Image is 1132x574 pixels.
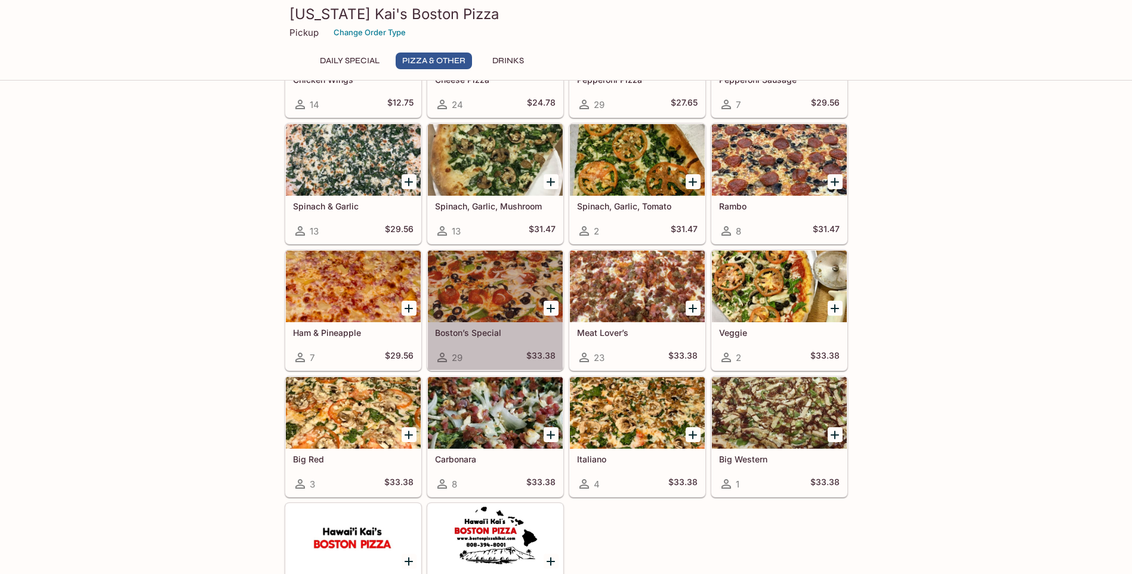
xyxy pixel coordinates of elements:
h5: $33.38 [668,350,698,365]
h5: Rambo [719,201,840,211]
div: Carbonara [428,377,563,449]
span: 29 [594,99,604,110]
h5: $31.47 [671,224,698,238]
button: Add Create Your Own! [544,554,559,569]
span: 4 [594,479,600,490]
h5: $33.38 [384,477,414,491]
h5: $29.56 [385,350,414,365]
a: Spinach, Garlic, Mushroom13$31.47 [427,124,563,244]
div: Meat Lover’s [570,251,705,322]
button: Add Spinach, Garlic, Tomato [686,174,701,189]
a: Veggie2$33.38 [711,250,847,371]
a: Spinach & Garlic13$29.56 [285,124,421,244]
h5: Ham & Pineapple [293,328,414,338]
h5: Veggie [719,328,840,338]
span: 8 [452,479,457,490]
div: Spinach & Garlic [286,124,421,196]
button: Add Meat Lover’s [686,301,701,316]
div: Big Red [286,377,421,449]
a: Ham & Pineapple7$29.56 [285,250,421,371]
h5: $24.78 [527,97,556,112]
button: Add Ham & Pineapple [402,301,417,316]
div: Boston’s Special [428,251,563,322]
h5: $12.75 [387,97,414,112]
h5: Carbonara [435,454,556,464]
h5: Spinach, Garlic, Mushroom [435,201,556,211]
span: 7 [736,99,741,110]
h5: $33.38 [668,477,698,491]
span: 13 [452,226,461,237]
a: Carbonara8$33.38 [427,377,563,497]
div: Ham & Pineapple [286,251,421,322]
button: Change Order Type [328,23,411,42]
span: 29 [452,352,462,363]
button: Add Spinach, Garlic, Mushroom [544,174,559,189]
h3: [US_STATE] Kai's Boston Pizza [289,5,843,23]
a: Spinach, Garlic, Tomato2$31.47 [569,124,705,244]
button: Drinks [482,53,535,69]
button: Add 1/2 & 1/2 Specialty Pizza Combo [402,554,417,569]
h5: Italiano [577,454,698,464]
h5: $31.47 [529,224,556,238]
span: 2 [594,226,599,237]
h5: $33.38 [526,477,556,491]
h5: $29.56 [385,224,414,238]
h5: $29.56 [811,97,840,112]
h5: $33.38 [810,350,840,365]
h5: Spinach & Garlic [293,201,414,211]
a: Rambo8$31.47 [711,124,847,244]
span: 7 [310,352,314,363]
h5: $27.65 [671,97,698,112]
button: Add Boston’s Special [544,301,559,316]
div: Veggie [712,251,847,322]
a: Boston’s Special29$33.38 [427,250,563,371]
h5: Boston’s Special [435,328,556,338]
h5: Meat Lover’s [577,328,698,338]
span: 3 [310,479,315,490]
a: Big Western1$33.38 [711,377,847,497]
h5: Spinach, Garlic, Tomato [577,201,698,211]
button: Add Veggie [828,301,843,316]
h5: Big Western [719,454,840,464]
span: 23 [594,352,604,363]
span: 2 [736,352,741,363]
button: Add Italiano [686,427,701,442]
div: Spinach, Garlic, Mushroom [428,124,563,196]
span: 13 [310,226,319,237]
span: 14 [310,99,319,110]
p: Pickup [289,27,319,38]
div: Rambo [712,124,847,196]
button: Add Spinach & Garlic [402,174,417,189]
span: 8 [736,226,741,237]
button: Add Carbonara [544,427,559,442]
span: 1 [736,479,739,490]
div: Spinach, Garlic, Tomato [570,124,705,196]
button: Add Big Western [828,427,843,442]
a: Italiano4$33.38 [569,377,705,497]
h5: Big Red [293,454,414,464]
span: 24 [452,99,463,110]
a: Meat Lover’s23$33.38 [569,250,705,371]
h5: $33.38 [526,350,556,365]
button: Add Big Red [402,427,417,442]
div: Italiano [570,377,705,449]
button: Add Rambo [828,174,843,189]
div: Big Western [712,377,847,449]
h5: $33.38 [810,477,840,491]
h5: $31.47 [813,224,840,238]
a: Big Red3$33.38 [285,377,421,497]
button: Pizza & Other [396,53,472,69]
button: Daily Special [313,53,386,69]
